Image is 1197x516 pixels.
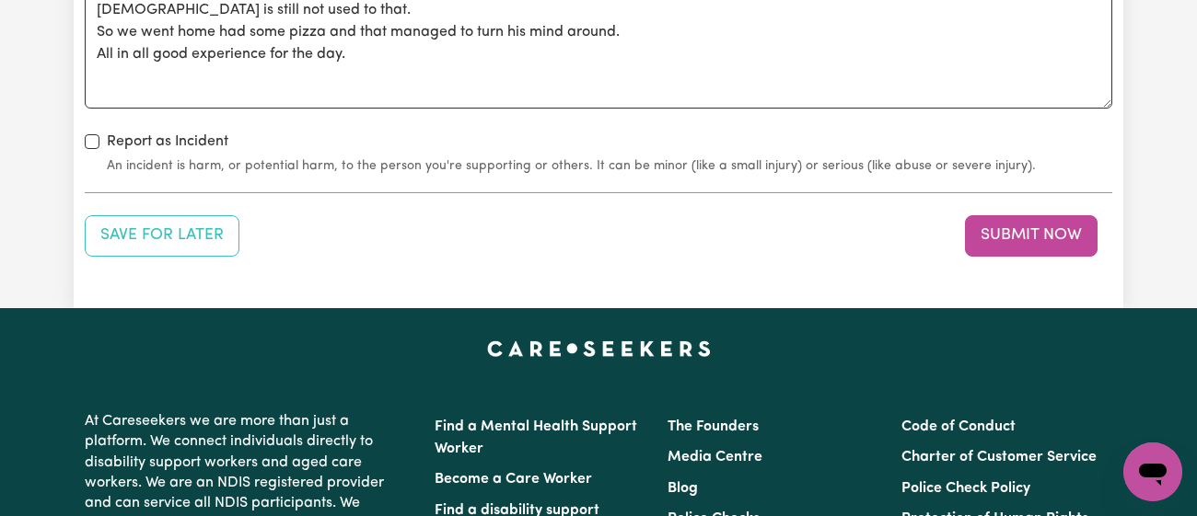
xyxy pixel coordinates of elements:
a: Careseekers home page [487,341,711,356]
a: Media Centre [668,450,762,464]
small: An incident is harm, or potential harm, to the person you're supporting or others. It can be mino... [107,156,1112,176]
iframe: Button to launch messaging window [1123,442,1182,501]
a: The Founders [668,419,759,434]
button: Save your job report [85,215,239,256]
a: Charter of Customer Service [901,450,1097,464]
label: Report as Incident [107,131,228,153]
a: Become a Care Worker [435,472,592,487]
button: Submit your job report [965,215,1098,256]
a: Code of Conduct [901,419,1016,434]
a: Find a Mental Health Support Worker [435,419,637,456]
a: Blog [668,481,698,496]
a: Police Check Policy [901,481,1030,496]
